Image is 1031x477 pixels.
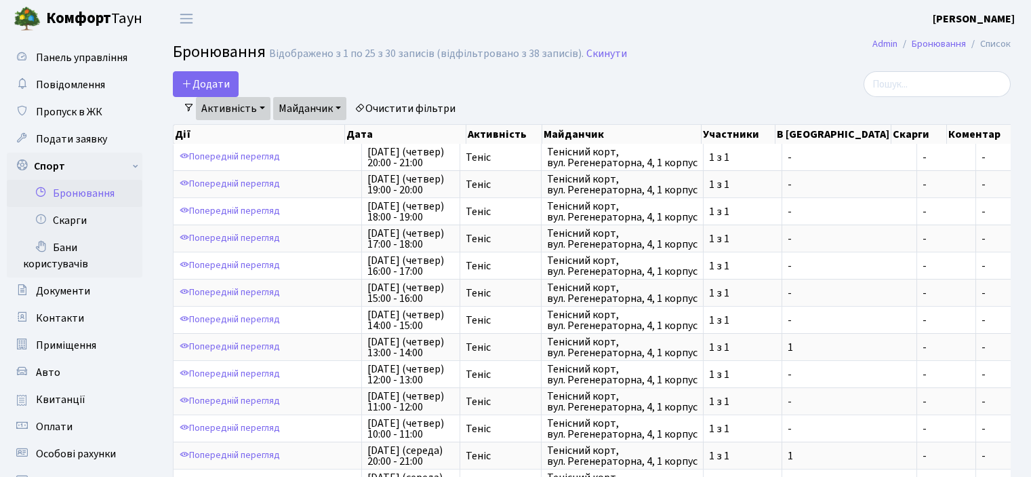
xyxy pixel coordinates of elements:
span: - [982,150,986,165]
span: - [923,288,970,299]
span: - [788,261,911,271]
span: - [788,152,911,163]
a: Попередній перегляд [176,147,283,168]
span: - [982,394,986,409]
span: - [923,342,970,353]
span: Тенісний корт, вул. Регенераторна, 4, 1 корпус [547,445,698,467]
a: Попередній перегляд [176,309,283,330]
span: - [923,315,970,326]
span: Теніс [466,152,535,163]
a: Очистити фільтри [349,97,461,120]
span: Приміщення [36,338,96,353]
a: [PERSON_NAME] [933,11,1015,27]
a: Попередній перегляд [176,201,283,222]
span: 1 з 1 [709,451,776,461]
span: - [982,313,986,328]
a: Документи [7,278,142,305]
span: - [982,340,986,355]
a: Admin [872,37,897,51]
span: 1 [788,451,911,461]
span: 1 з 1 [709,206,776,217]
span: Теніс [466,342,535,353]
span: 1 з 1 [709,261,776,271]
a: Панель управління [7,44,142,71]
span: Тенісний корт, вул. Регенераторна, 4, 1 корпус [547,255,698,277]
span: - [788,288,911,299]
span: [DATE] (четвер) 14:00 - 15:00 [367,309,454,331]
span: Теніс [466,261,535,271]
span: Тенісний корт, вул. Регенераторна, 4, 1 корпус [547,337,698,358]
div: Відображено з 1 по 25 з 30 записів (відфільтровано з 38 записів). [269,47,584,60]
span: Контакти [36,311,84,326]
a: Попередній перегляд [176,418,283,439]
span: Теніс [466,451,535,461]
span: [DATE] (четвер) 11:00 - 12:00 [367,391,454,413]
th: Участники [702,125,775,144]
span: Тенісний корт, вул. Регенераторна, 4, 1 корпус [547,228,698,250]
span: Панель управління [36,50,127,65]
span: - [788,369,911,380]
li: Список [966,37,1011,52]
span: [DATE] (середа) 20:00 - 21:00 [367,445,454,467]
th: Майданчик [542,125,702,144]
th: В [GEOGRAPHIC_DATA] [775,125,891,144]
a: Приміщення [7,332,142,359]
a: Авто [7,359,142,386]
span: 1 з 1 [709,369,776,380]
span: Подати заявку [36,132,107,147]
span: Тенісний корт, вул. Регенераторна, 4, 1 корпус [547,174,698,195]
a: Повідомлення [7,71,142,98]
span: - [982,177,986,192]
a: Пропуск в ЖК [7,98,142,126]
th: Активність [466,125,542,144]
span: [DATE] (четвер) 10:00 - 11:00 [367,418,454,440]
b: Комфорт [46,7,111,29]
span: - [923,206,970,217]
a: Бани користувачів [7,234,142,278]
a: Попередній перегляд [176,174,283,195]
span: Теніс [466,315,535,326]
span: - [923,261,970,271]
span: - [923,369,970,380]
span: 1 з 1 [709,342,776,353]
span: - [788,423,911,434]
th: Дата [345,125,467,144]
span: - [923,152,970,163]
span: - [982,367,986,382]
a: Попередній перегляд [176,445,283,466]
a: Спорт [7,153,142,180]
span: Теніс [466,369,535,380]
a: Попередній перегляд [176,255,283,276]
span: Теніс [466,206,535,217]
a: Квитанції [7,386,142,413]
span: - [982,449,986,463]
span: 1 з 1 [709,233,776,244]
button: Переключити навігацію [169,7,203,30]
th: Дії [174,125,345,144]
span: - [923,451,970,461]
input: Пошук... [864,71,1011,97]
span: [DATE] (четвер) 16:00 - 17:00 [367,255,454,277]
a: Контакти [7,305,142,332]
a: Скарги [7,207,142,234]
span: 1 з 1 [709,315,776,326]
a: Попередній перегляд [176,282,283,303]
span: Квитанції [36,392,85,407]
span: - [982,204,986,219]
span: [DATE] (четвер) 19:00 - 20:00 [367,174,454,195]
a: Бронювання [912,37,966,51]
span: Теніс [466,288,535,299]
a: Попередній перегляд [176,364,283,385]
span: Оплати [36,419,73,434]
span: Повідомлення [36,77,105,92]
button: Додати [173,71,239,97]
span: - [923,233,970,244]
span: Тенісний корт, вул. Регенераторна, 4, 1 корпус [547,418,698,440]
th: Скарги [891,125,947,144]
span: - [788,396,911,407]
span: Тенісний корт, вул. Регенераторна, 4, 1 корпус [547,147,698,168]
span: - [982,259,986,273]
a: Попередній перегляд [176,391,283,412]
a: Особові рахунки [7,440,142,468]
span: 1 з 1 [709,288,776,299]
